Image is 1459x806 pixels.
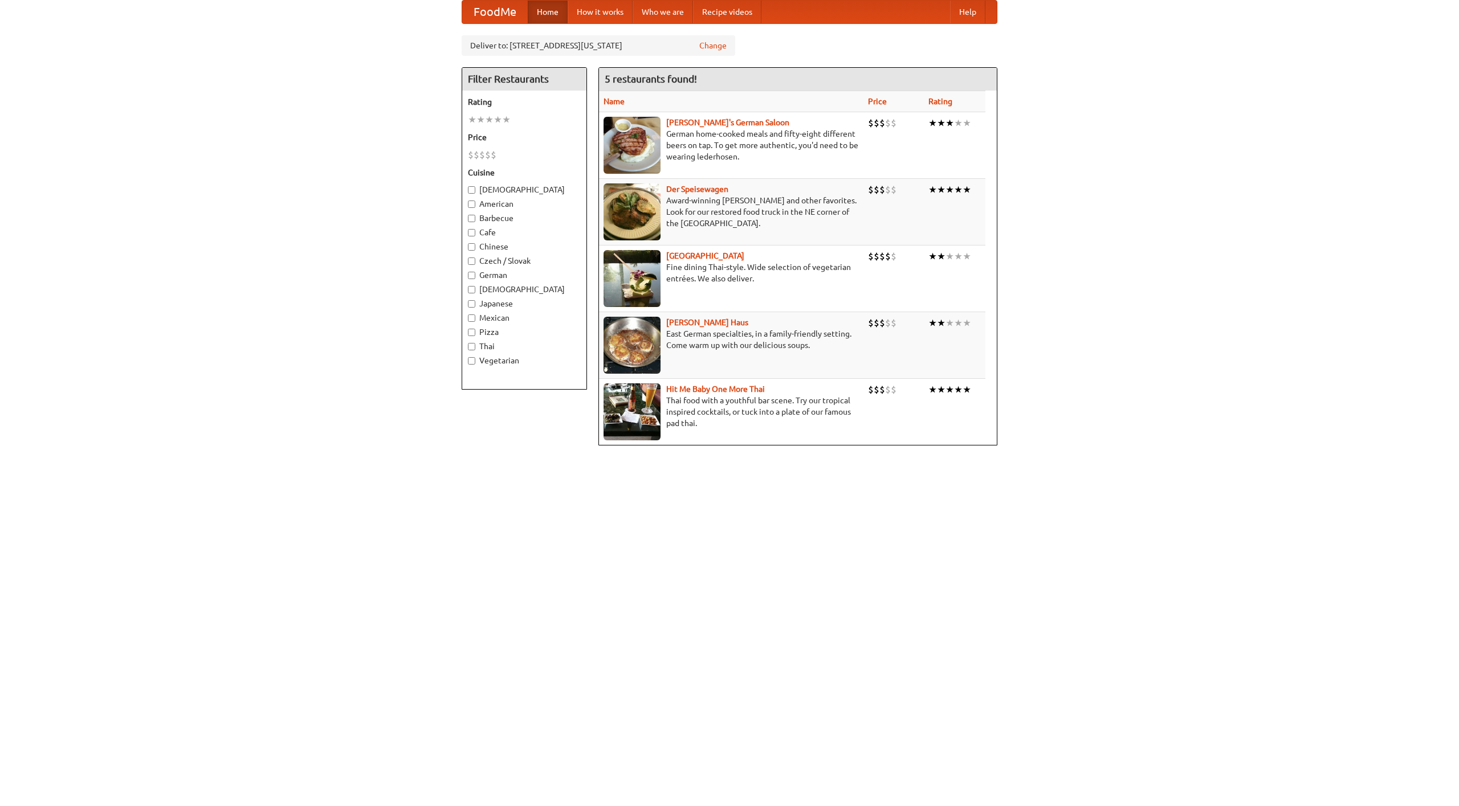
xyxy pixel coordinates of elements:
li: ★ [494,113,502,126]
p: Fine dining Thai-style. Wide selection of vegetarian entrées. We also deliver. [604,261,859,284]
input: [DEMOGRAPHIC_DATA] [468,186,475,194]
input: American [468,201,475,208]
li: ★ [954,383,963,396]
li: $ [885,317,891,329]
li: ★ [946,183,954,196]
input: German [468,272,475,279]
li: ★ [954,183,963,196]
li: ★ [963,250,971,263]
a: Change [699,40,727,51]
p: East German specialties, in a family-friendly setting. Come warm up with our delicious soups. [604,328,859,351]
li: ★ [485,113,494,126]
li: $ [891,383,896,396]
label: Japanese [468,298,581,309]
label: Pizza [468,326,581,338]
input: Mexican [468,314,475,322]
li: $ [491,149,496,161]
li: ★ [946,317,954,329]
li: $ [885,250,891,263]
li: ★ [937,317,946,329]
li: $ [868,183,874,196]
h5: Price [468,132,581,143]
label: Vegetarian [468,355,581,366]
li: ★ [937,250,946,263]
li: $ [879,250,885,263]
input: [DEMOGRAPHIC_DATA] [468,286,475,293]
a: [PERSON_NAME]'s German Saloon [666,118,789,127]
a: [GEOGRAPHIC_DATA] [666,251,744,260]
img: satay.jpg [604,250,661,307]
input: Cafe [468,229,475,236]
li: $ [885,183,891,196]
div: Deliver to: [STREET_ADDRESS][US_STATE] [462,35,735,56]
li: $ [474,149,479,161]
li: $ [468,149,474,161]
a: Price [868,97,887,106]
img: esthers.jpg [604,117,661,174]
a: FoodMe [462,1,528,23]
li: ★ [468,113,476,126]
li: ★ [502,113,511,126]
li: $ [891,183,896,196]
a: Who we are [633,1,693,23]
p: Award-winning [PERSON_NAME] and other favorites. Look for our restored food truck in the NE corne... [604,195,859,229]
li: ★ [954,317,963,329]
label: American [468,198,581,210]
li: ★ [963,117,971,129]
label: Chinese [468,241,581,252]
li: $ [891,317,896,329]
li: ★ [954,250,963,263]
li: $ [874,183,879,196]
li: $ [868,250,874,263]
p: German home-cooked meals and fifty-eight different beers on tap. To get more authentic, you'd nee... [604,128,859,162]
li: ★ [928,383,937,396]
li: ★ [946,117,954,129]
label: Barbecue [468,212,581,224]
label: German [468,269,581,281]
li: ★ [946,383,954,396]
input: Pizza [468,329,475,336]
li: $ [891,250,896,263]
label: Cafe [468,227,581,238]
input: Chinese [468,243,475,251]
p: Thai food with a youthful bar scene. Try our tropical inspired cocktails, or tuck into a plate of... [604,395,859,429]
label: [DEMOGRAPHIC_DATA] [468,284,581,295]
li: $ [874,383,879,396]
li: $ [479,149,485,161]
label: Mexican [468,312,581,324]
li: ★ [937,117,946,129]
ng-pluralize: 5 restaurants found! [605,73,697,84]
a: Hit Me Baby One More Thai [666,384,765,394]
label: Czech / Slovak [468,255,581,267]
li: ★ [928,183,937,196]
input: Barbecue [468,215,475,222]
li: $ [879,383,885,396]
li: ★ [946,250,954,263]
img: kohlhaus.jpg [604,317,661,374]
h4: Filter Restaurants [462,68,586,91]
li: $ [868,117,874,129]
li: ★ [954,117,963,129]
li: $ [879,117,885,129]
h5: Rating [468,96,581,108]
a: Recipe videos [693,1,761,23]
img: speisewagen.jpg [604,183,661,240]
input: Thai [468,343,475,350]
a: Der Speisewagen [666,185,728,194]
li: $ [874,250,879,263]
li: $ [868,317,874,329]
li: $ [891,117,896,129]
li: $ [879,317,885,329]
li: $ [485,149,491,161]
input: Vegetarian [468,357,475,365]
li: $ [874,317,879,329]
input: Czech / Slovak [468,257,475,265]
input: Japanese [468,300,475,308]
li: ★ [476,113,485,126]
li: $ [885,383,891,396]
li: ★ [963,183,971,196]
